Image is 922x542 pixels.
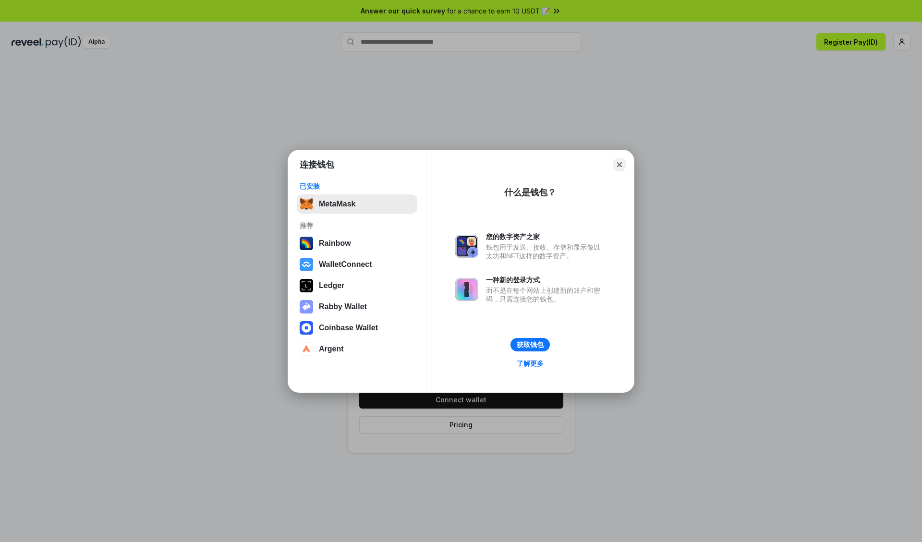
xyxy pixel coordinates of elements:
[319,200,355,208] div: MetaMask
[300,300,313,313] img: svg+xml,%3Csvg%20xmlns%3D%22http%3A%2F%2Fwww.w3.org%2F2000%2Fsvg%22%20fill%3D%22none%22%20viewBox...
[297,276,417,295] button: Ledger
[510,338,550,351] button: 获取钱包
[613,158,626,171] button: Close
[319,281,344,290] div: Ledger
[297,318,417,337] button: Coinbase Wallet
[319,239,351,248] div: Rainbow
[486,276,605,284] div: 一种新的登录方式
[517,359,544,368] div: 了解更多
[300,159,334,170] h1: 连接钱包
[297,234,417,253] button: Rainbow
[297,339,417,359] button: Argent
[297,255,417,274] button: WalletConnect
[297,297,417,316] button: Rabby Wallet
[319,345,344,353] div: Argent
[486,232,605,241] div: 您的数字资产之家
[319,260,372,269] div: WalletConnect
[300,221,414,230] div: 推荐
[319,302,367,311] div: Rabby Wallet
[300,342,313,356] img: svg+xml,%3Csvg%20width%3D%2228%22%20height%3D%2228%22%20viewBox%3D%220%200%2028%2028%22%20fill%3D...
[517,340,544,349] div: 获取钱包
[504,187,556,198] div: 什么是钱包？
[319,324,378,332] div: Coinbase Wallet
[300,197,313,211] img: svg+xml,%3Csvg%20fill%3D%22none%22%20height%3D%2233%22%20viewBox%3D%220%200%2035%2033%22%20width%...
[300,182,414,191] div: 已安装
[300,237,313,250] img: svg+xml,%3Csvg%20width%3D%22120%22%20height%3D%22120%22%20viewBox%3D%220%200%20120%20120%22%20fil...
[486,286,605,303] div: 而不是在每个网站上创建新的账户和密码，只需连接您的钱包。
[300,279,313,292] img: svg+xml,%3Csvg%20xmlns%3D%22http%3A%2F%2Fwww.w3.org%2F2000%2Fsvg%22%20width%3D%2228%22%20height%3...
[511,357,549,370] a: 了解更多
[300,321,313,335] img: svg+xml,%3Csvg%20width%3D%2228%22%20height%3D%2228%22%20viewBox%3D%220%200%2028%2028%22%20fill%3D...
[455,235,478,258] img: svg+xml,%3Csvg%20xmlns%3D%22http%3A%2F%2Fwww.w3.org%2F2000%2Fsvg%22%20fill%3D%22none%22%20viewBox...
[300,258,313,271] img: svg+xml,%3Csvg%20width%3D%2228%22%20height%3D%2228%22%20viewBox%3D%220%200%2028%2028%22%20fill%3D...
[297,194,417,214] button: MetaMask
[455,278,478,301] img: svg+xml,%3Csvg%20xmlns%3D%22http%3A%2F%2Fwww.w3.org%2F2000%2Fsvg%22%20fill%3D%22none%22%20viewBox...
[486,243,605,260] div: 钱包用于发送、接收、存储和显示像以太坊和NFT这样的数字资产。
